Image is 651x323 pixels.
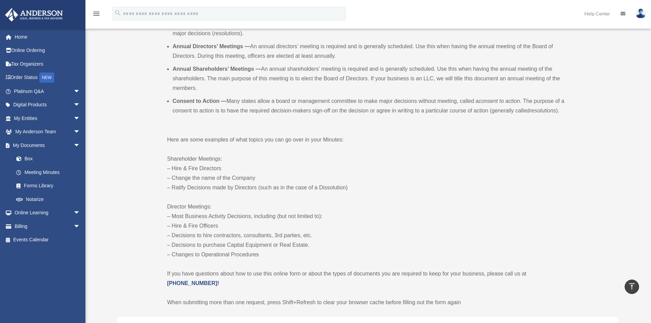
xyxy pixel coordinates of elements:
span: arrow_drop_down [73,84,87,98]
span: arrow_drop_down [73,219,87,233]
li: Many states allow a board or management committee to make major decisions without meeting, called... [173,96,568,116]
a: My Entitiesarrow_drop_down [5,111,91,125]
p: When submitting more than one request, press Shift+Refresh to clear your browser cache before fil... [167,298,568,307]
p: Shareholder Meetings: – Hire & Fire Directors – Change the name of the Company – Ratify Decisions... [167,154,568,192]
a: Meeting Minutes [10,165,87,179]
div: NEW [39,72,54,83]
em: resolutions [530,108,556,113]
span: arrow_drop_down [73,111,87,125]
b: Annual Directors’ Meetings — [173,43,250,49]
img: Anderson Advisors Platinum Portal [3,8,65,22]
a: Home [5,30,91,44]
i: menu [92,10,100,18]
span: arrow_drop_down [73,206,87,220]
a: Forms Library [10,179,91,193]
img: User Pic [636,9,646,18]
a: Digital Productsarrow_drop_down [5,98,91,112]
em: resolutions [214,30,240,36]
em: consent to [479,98,504,104]
a: Online Learningarrow_drop_down [5,206,91,220]
a: vertical_align_top [625,280,639,294]
span: arrow_drop_down [73,125,87,139]
a: Box [10,152,91,166]
p: If you have questions about how to use this online form or about the types of documents you are r... [167,269,568,288]
i: search [114,9,122,17]
span: arrow_drop_down [73,138,87,152]
a: Order StatusNEW [5,71,91,85]
em: action [505,98,520,104]
b: Consent to Action — [173,98,227,104]
li: An annual directors’ meeting is required and is generally scheduled. Use this when having the ann... [173,42,568,61]
p: Director Meetings: – Most Business Activity Decisions, including (but not limited to): – Hire & F... [167,202,568,259]
a: My Anderson Teamarrow_drop_down [5,125,91,139]
b: Annual Shareholders’ Meetings — [173,66,261,72]
a: Events Calendar [5,233,91,247]
a: menu [92,12,100,18]
a: Notarize [10,192,91,206]
a: My Documentsarrow_drop_down [5,138,91,152]
p: Here are some examples of what topics you can go over in your Minutes: [167,135,568,145]
a: Billingarrow_drop_down [5,219,91,233]
a: Platinum Q&Aarrow_drop_down [5,84,91,98]
a: [PHONE_NUMBER]! [167,280,219,286]
i: vertical_align_top [628,282,636,291]
li: An annual shareholders’ meeting is required and is generally scheduled. Use this when having the ... [173,64,568,93]
a: Tax Organizers [5,57,91,71]
span: arrow_drop_down [73,98,87,112]
a: Online Ordering [5,44,91,57]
